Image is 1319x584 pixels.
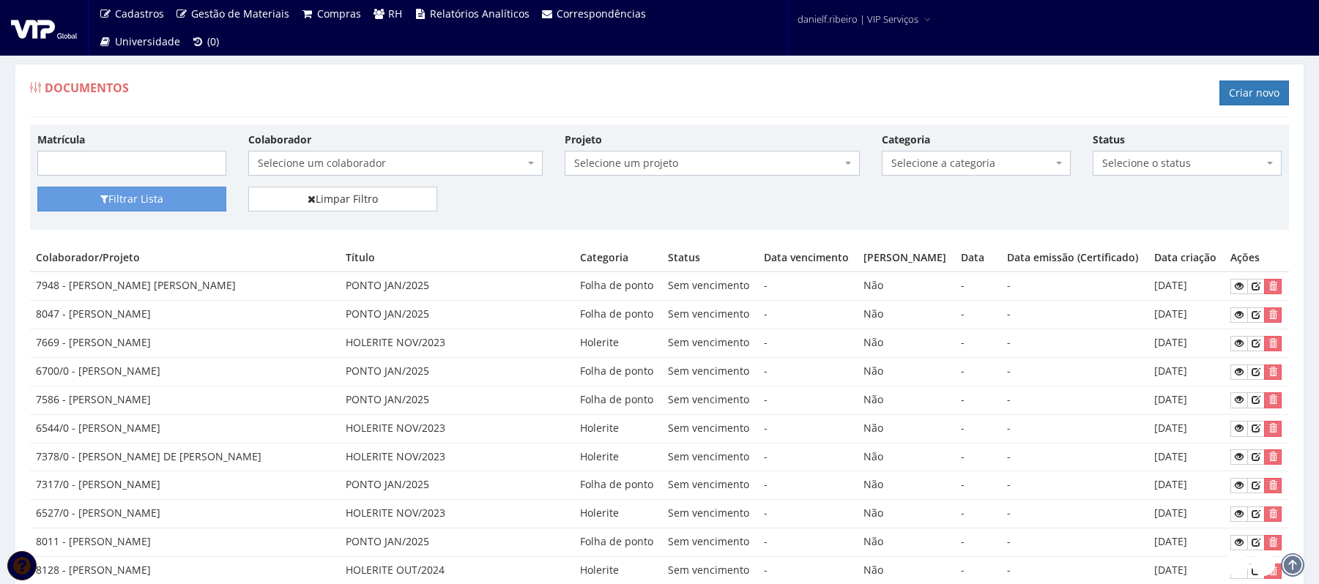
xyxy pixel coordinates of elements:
[258,156,524,171] span: Selecione um colaborador
[1001,528,1148,557] td: -
[798,12,918,26] span: danielf.ribeiro | VIP Serviços
[955,471,1001,500] td: -
[955,528,1001,557] td: -
[574,357,662,386] td: Folha de ponto
[1001,443,1148,471] td: -
[955,272,1001,300] td: -
[388,7,402,20] span: RH
[758,443,858,471] td: -
[1001,272,1148,300] td: -
[191,7,289,20] span: Gestão de Materiais
[340,329,575,358] td: HOLERITE NOV/2023
[340,471,575,500] td: PONTO JAN/2025
[955,357,1001,386] td: -
[1148,329,1225,358] td: [DATE]
[340,414,575,443] td: HOLERITE NOV/2023
[30,301,340,329] td: 8047 - [PERSON_NAME]
[1001,414,1148,443] td: -
[1001,244,1148,272] th: Data emissão (Certificado)
[207,34,219,48] span: (0)
[955,414,1001,443] td: -
[882,151,1071,176] span: Selecione a categoria
[955,500,1001,528] td: -
[1148,357,1225,386] td: [DATE]
[340,357,575,386] td: PONTO JAN/2025
[30,500,340,528] td: 6527/0 - [PERSON_NAME]
[758,528,858,557] td: -
[858,357,955,386] td: Não
[662,357,758,386] td: Sem vencimento
[1001,329,1148,358] td: -
[30,443,340,471] td: 7378/0 - [PERSON_NAME] DE [PERSON_NAME]
[1148,528,1225,557] td: [DATE]
[1148,386,1225,414] td: [DATE]
[1148,500,1225,528] td: [DATE]
[758,386,858,414] td: -
[955,301,1001,329] td: -
[565,132,602,147] label: Projeto
[574,471,662,500] td: Folha de ponto
[340,244,575,272] th: Título
[340,386,575,414] td: PONTO JAN/2025
[1148,301,1225,329] td: [DATE]
[662,386,758,414] td: Sem vencimento
[248,187,437,211] a: Limpar Filtro
[574,244,662,272] th: Categoria
[574,443,662,471] td: Holerite
[317,7,361,20] span: Compras
[115,7,164,20] span: Cadastros
[574,386,662,414] td: Folha de ponto
[858,301,955,329] td: Não
[758,244,858,272] th: Data vencimento
[340,500,575,528] td: HOLERITE NOV/2023
[37,187,226,211] button: Filtrar Lista
[11,17,77,39] img: logo
[955,386,1001,414] td: -
[758,500,858,528] td: -
[565,151,859,176] span: Selecione um projeto
[858,500,955,528] td: Não
[1093,151,1282,176] span: Selecione o status
[1148,244,1225,272] th: Data criação
[955,443,1001,471] td: -
[30,244,340,272] th: Colaborador/Projeto
[758,329,858,358] td: -
[574,528,662,557] td: Folha de ponto
[30,272,340,300] td: 7948 - [PERSON_NAME] [PERSON_NAME]
[662,414,758,443] td: Sem vencimento
[557,7,646,20] span: Correspondências
[574,414,662,443] td: Holerite
[30,329,340,358] td: 7669 - [PERSON_NAME]
[37,132,85,147] label: Matrícula
[1148,443,1225,471] td: [DATE]
[430,7,530,20] span: Relatórios Analíticos
[1001,500,1148,528] td: -
[858,414,955,443] td: Não
[858,386,955,414] td: Não
[882,132,930,147] label: Categoria
[93,28,186,56] a: Universidade
[30,357,340,386] td: 6700/0 - [PERSON_NAME]
[758,272,858,300] td: -
[758,357,858,386] td: -
[30,528,340,557] td: 8011 - [PERSON_NAME]
[662,471,758,500] td: Sem vencimento
[1225,244,1289,272] th: Ações
[340,301,575,329] td: PONTO JAN/2025
[1219,81,1289,105] a: Criar novo
[1001,357,1148,386] td: -
[1102,156,1263,171] span: Selecione o status
[340,443,575,471] td: HOLERITE NOV/2023
[858,471,955,500] td: Não
[662,329,758,358] td: Sem vencimento
[662,301,758,329] td: Sem vencimento
[858,329,955,358] td: Não
[1148,471,1225,500] td: [DATE]
[758,301,858,329] td: -
[1093,132,1125,147] label: Status
[858,244,955,272] th: [PERSON_NAME]
[662,528,758,557] td: Sem vencimento
[186,28,226,56] a: (0)
[858,443,955,471] td: Não
[574,329,662,358] td: Holerite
